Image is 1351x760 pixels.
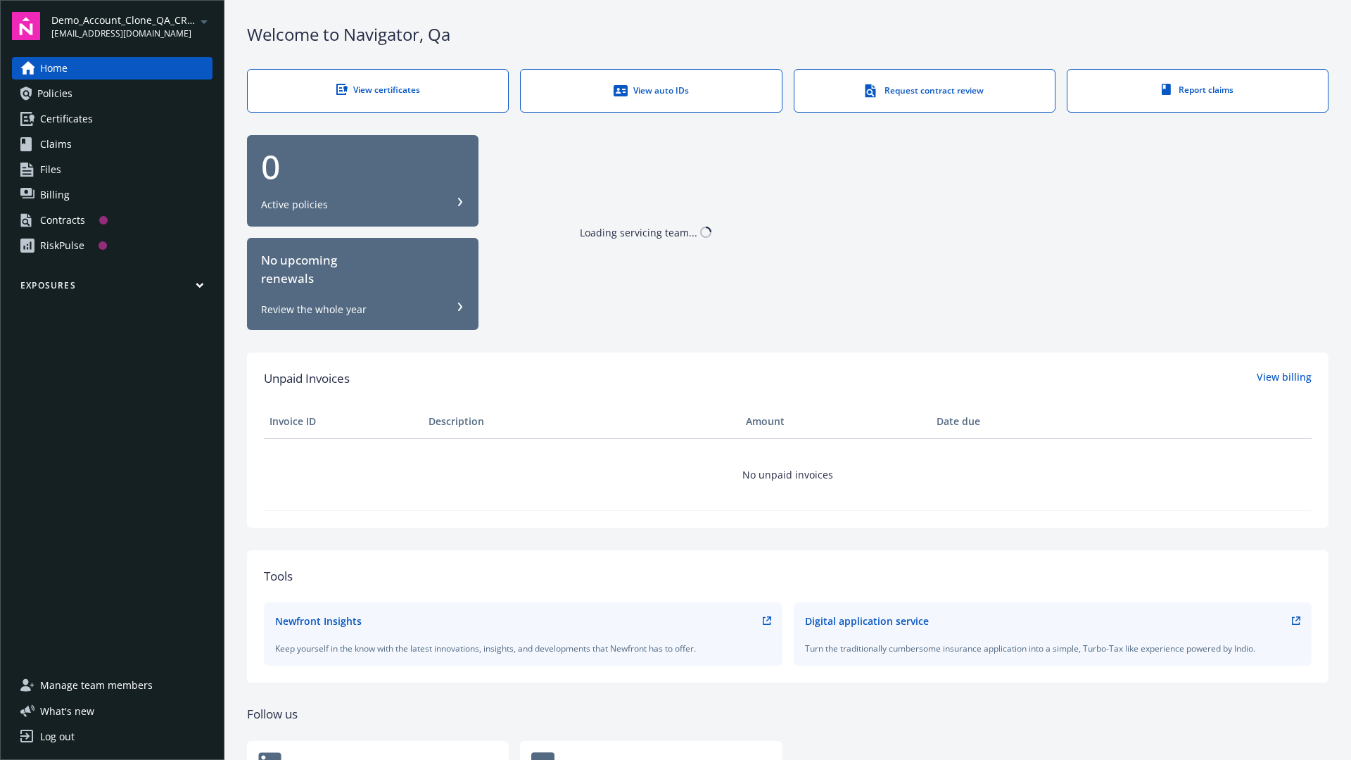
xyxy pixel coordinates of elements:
span: Policies [37,82,72,105]
a: Certificates [12,108,213,130]
a: Report claims [1067,69,1328,113]
span: Claims [40,133,72,156]
div: Welcome to Navigator , Qa [247,23,1328,46]
a: View certificates [247,69,509,113]
span: Home [40,57,68,80]
a: Home [12,57,213,80]
a: arrowDropDown [196,13,213,30]
span: Demo_Account_Clone_QA_CR_Tests_Prospect [51,13,196,27]
div: No upcoming renewals [261,251,464,289]
button: What's new [12,704,117,718]
span: [EMAIL_ADDRESS][DOMAIN_NAME] [51,27,196,40]
span: Billing [40,184,70,206]
span: Certificates [40,108,93,130]
a: Contracts [12,209,213,232]
span: What ' s new [40,704,94,718]
div: Review the whole year [261,303,367,317]
th: Invoice ID [264,405,423,438]
div: Active policies [261,198,328,212]
div: Keep yourself in the know with the latest innovations, insights, and developments that Newfront h... [275,642,771,654]
button: No upcomingrenewalsReview the whole year [247,238,478,330]
th: Amount [740,405,931,438]
div: Follow us [247,705,1328,723]
img: navigator-logo.svg [12,12,40,40]
a: RiskPulse [12,234,213,257]
div: Log out [40,726,75,748]
a: Manage team members [12,674,213,697]
div: Contracts [40,209,85,232]
th: Date due [931,405,1090,438]
div: Request contract review [823,84,1027,98]
div: Newfront Insights [275,614,362,628]
div: View certificates [276,84,480,96]
div: Turn the traditionally cumbersome insurance application into a simple, Turbo-Tax like experience ... [805,642,1301,654]
span: Unpaid Invoices [264,369,350,388]
th: Description [423,405,740,438]
a: Policies [12,82,213,105]
div: Loading servicing team... [580,225,697,240]
div: 0 [261,150,464,184]
a: Files [12,158,213,181]
button: 0Active policies [247,135,478,227]
td: No unpaid invoices [264,438,1312,510]
a: Billing [12,184,213,206]
div: Report claims [1096,84,1300,96]
button: Demo_Account_Clone_QA_CR_Tests_Prospect[EMAIL_ADDRESS][DOMAIN_NAME]arrowDropDown [51,12,213,40]
div: Digital application service [805,614,929,628]
div: Tools [264,567,1312,585]
a: Claims [12,133,213,156]
a: View billing [1257,369,1312,388]
a: Request contract review [794,69,1055,113]
a: View auto IDs [520,69,782,113]
button: Exposures [12,279,213,297]
div: RiskPulse [40,234,84,257]
div: View auto IDs [549,84,753,98]
span: Files [40,158,61,181]
span: Manage team members [40,674,153,697]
